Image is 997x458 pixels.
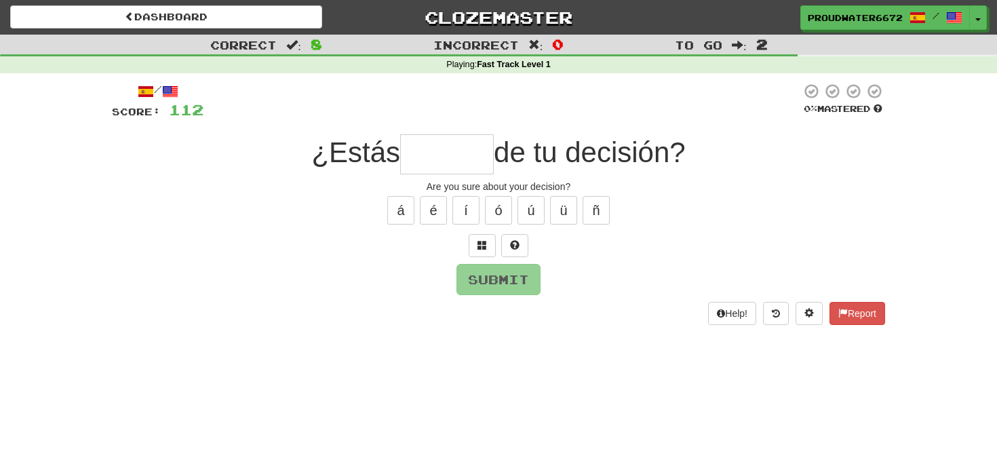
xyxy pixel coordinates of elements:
span: 2 [756,36,768,52]
button: ü [550,196,577,225]
span: ProudWater6672 [808,12,903,24]
button: Round history (alt+y) [763,302,789,325]
button: í [452,196,480,225]
button: Report [829,302,885,325]
button: ó [485,196,512,225]
button: Help! [708,302,756,325]
span: / [933,11,939,20]
span: ¿Estás [311,136,400,168]
a: Clozemaster [343,5,654,29]
button: ñ [583,196,610,225]
span: 112 [169,101,203,118]
a: ProudWater6672 / [800,5,970,30]
div: / [112,83,203,100]
span: 8 [311,36,322,52]
button: á [387,196,414,225]
strong: Fast Track Level 1 [477,60,551,69]
span: : [732,39,747,51]
span: 0 % [804,103,817,114]
span: Correct [210,38,277,52]
span: Score: [112,106,161,117]
span: Incorrect [433,38,519,52]
span: 0 [552,36,564,52]
a: Dashboard [10,5,322,28]
button: Switch sentence to multiple choice alt+p [469,234,496,257]
button: é [420,196,447,225]
span: To go [675,38,722,52]
button: Submit [456,264,541,295]
div: Mastered [801,103,885,115]
span: de tu decisión? [494,136,686,168]
span: : [286,39,301,51]
button: ú [517,196,545,225]
span: : [528,39,543,51]
div: Are you sure about your decision? [112,180,885,193]
button: Single letter hint - you only get 1 per sentence and score half the points! alt+h [501,234,528,257]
